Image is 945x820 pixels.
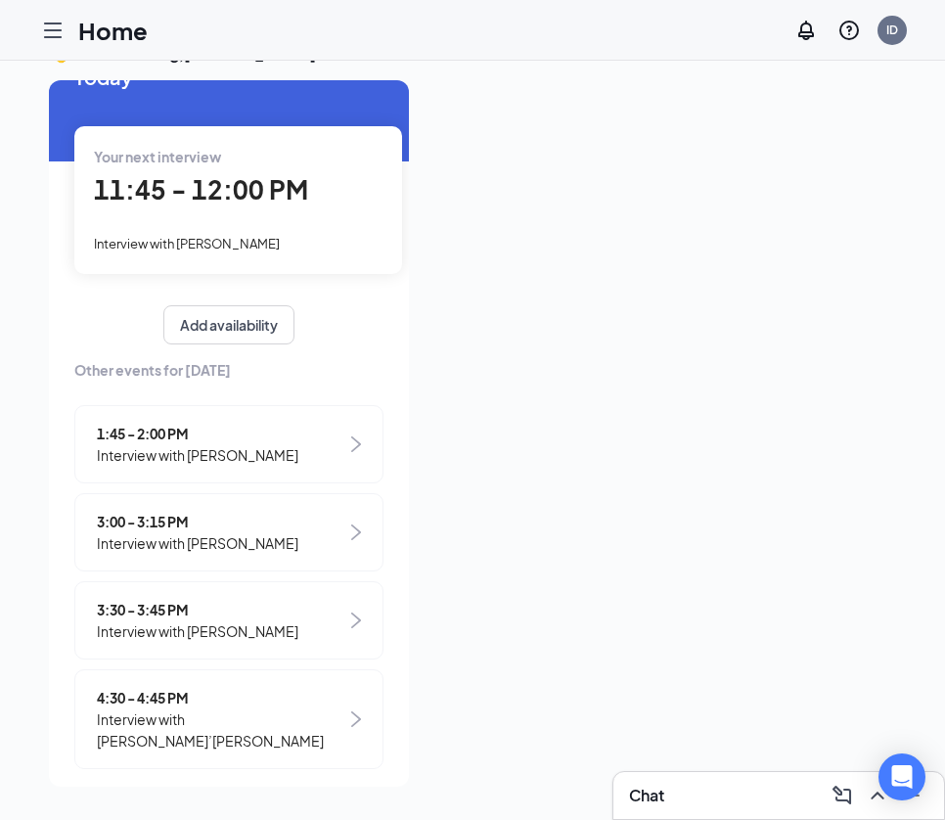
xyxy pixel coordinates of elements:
h1: Home [78,14,148,47]
svg: Hamburger [41,19,65,42]
span: Interview with [PERSON_NAME] [97,444,298,466]
span: 4:30 - 4:45 PM [97,687,346,708]
span: Interview with [PERSON_NAME]’[PERSON_NAME] [97,708,346,752]
span: 1:45 - 2:00 PM [97,423,298,444]
span: Other events for [DATE] [74,359,383,381]
span: Your next interview [94,148,221,165]
span: Interview with [PERSON_NAME] [97,620,298,642]
span: 3:30 - 3:45 PM [97,599,298,620]
svg: Notifications [794,19,818,42]
svg: QuestionInfo [837,19,861,42]
button: ChevronUp [862,780,893,811]
svg: ComposeMessage [831,784,854,807]
span: 11:45 - 12:00 PM [94,173,308,205]
button: Add availability [163,305,294,344]
h3: Chat [629,785,664,806]
span: Interview with [PERSON_NAME] [94,236,280,251]
span: 3:00 - 3:15 PM [97,511,298,532]
div: ID [886,22,898,38]
span: Interview with [PERSON_NAME] [97,532,298,554]
div: Open Intercom Messenger [878,753,925,800]
button: ComposeMessage [827,780,858,811]
svg: ChevronUp [866,784,889,807]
